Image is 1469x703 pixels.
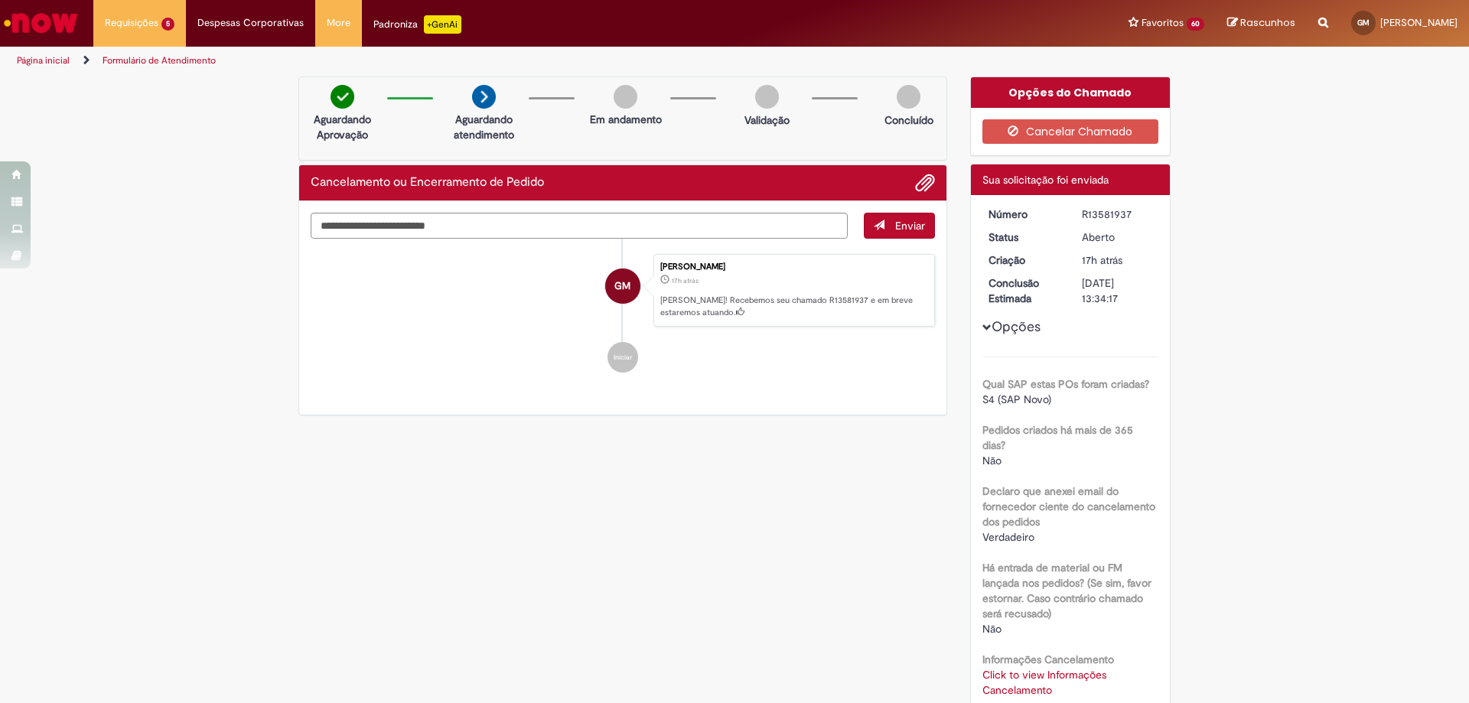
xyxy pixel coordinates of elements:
time: 30/09/2025 14:34:13 [672,276,699,285]
div: 30/09/2025 14:34:13 [1082,252,1153,268]
span: 60 [1187,18,1204,31]
b: Declaro que anexei email do fornecedor ciente do cancelamento dos pedidos [982,484,1155,529]
img: ServiceNow [2,8,80,38]
a: Formulário de Atendimento [103,54,216,67]
dt: Conclusão Estimada [977,275,1071,306]
time: 30/09/2025 14:34:13 [1082,253,1122,267]
div: Padroniza [373,15,461,34]
img: img-circle-grey.png [614,85,637,109]
div: Gabriel Marques [605,269,640,304]
span: Requisições [105,15,158,31]
textarea: Digite sua mensagem aqui... [311,213,848,239]
a: Página inicial [17,54,70,67]
span: Não [982,622,1002,636]
div: R13581937 [1082,207,1153,222]
span: More [327,15,350,31]
dt: Status [977,229,1071,245]
p: +GenAi [424,15,461,34]
p: Aguardando atendimento [447,112,521,142]
a: Click to view Informações Cancelamento [982,668,1106,697]
p: Em andamento [590,112,662,127]
span: 5 [161,18,174,31]
img: arrow-next.png [472,85,496,109]
span: S4 (SAP Novo) [982,392,1051,406]
p: [PERSON_NAME]! Recebemos seu chamado R13581937 e em breve estaremos atuando. [660,295,927,318]
b: Informações Cancelamento [982,653,1114,666]
b: Há entrada de material ou FM lançada nos pedidos? (Se sim, favor estornar. Caso contrário chamado... [982,561,1151,620]
span: Despesas Corporativas [197,15,304,31]
p: Concluído [884,112,933,128]
div: [DATE] 13:34:17 [1082,275,1153,306]
div: [PERSON_NAME] [660,262,927,272]
img: check-circle-green.png [331,85,354,109]
span: GM [1357,18,1370,28]
p: Validação [744,112,790,128]
dt: Criação [977,252,1071,268]
button: Adicionar anexos [915,173,935,193]
div: Opções do Chamado [971,77,1171,108]
img: img-circle-grey.png [897,85,920,109]
ul: Trilhas de página [11,47,968,75]
p: Aguardando Aprovação [305,112,379,142]
span: Verdadeiro [982,530,1034,544]
ul: Histórico de tíquete [311,239,935,389]
div: Aberto [1082,229,1153,245]
span: [PERSON_NAME] [1380,16,1458,29]
span: Enviar [895,219,925,233]
dt: Número [977,207,1071,222]
li: Gabriel Marques [311,254,935,327]
span: Favoritos [1142,15,1184,31]
span: Sua solicitação foi enviada [982,173,1109,187]
span: 17h atrás [1082,253,1122,267]
a: Rascunhos [1227,16,1295,31]
button: Cancelar Chamado [982,119,1159,144]
button: Enviar [864,213,935,239]
img: img-circle-grey.png [755,85,779,109]
h2: Cancelamento ou Encerramento de Pedido Histórico de tíquete [311,176,544,190]
span: Não [982,454,1002,467]
span: Rascunhos [1240,15,1295,30]
b: Pedidos criados há mais de 365 dias? [982,423,1133,452]
span: 17h atrás [672,276,699,285]
b: Qual SAP estas POs foram criadas? [982,377,1149,391]
span: GM [614,268,630,304]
